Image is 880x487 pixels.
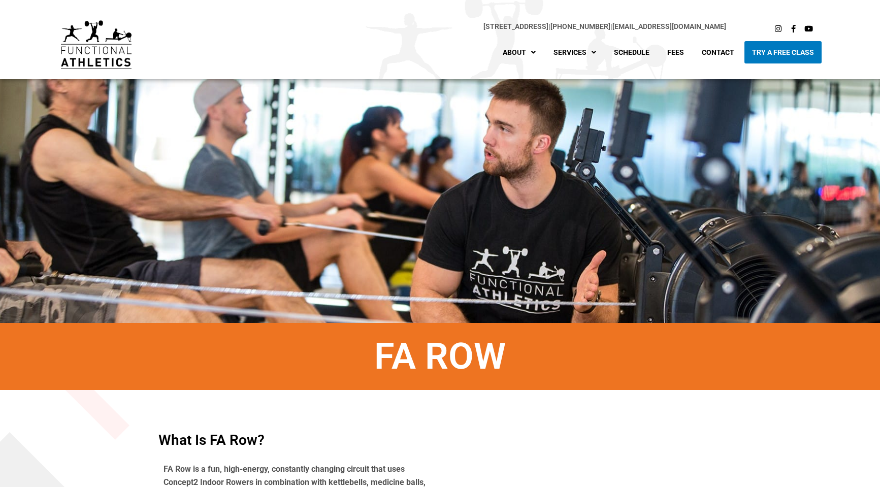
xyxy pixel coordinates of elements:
a: [EMAIL_ADDRESS][DOMAIN_NAME] [612,22,726,30]
p: | [152,21,726,33]
a: [STREET_ADDRESS] [483,22,548,30]
a: Schedule [606,41,657,63]
a: [PHONE_NUMBER] [550,22,610,30]
a: Services [546,41,604,63]
a: About [495,41,543,63]
h4: What is FA Row? [158,433,722,447]
h1: FA Row [15,338,865,375]
a: Fees [660,41,692,63]
span: | [483,22,550,30]
a: Try A Free Class [744,41,822,63]
a: Contact [694,41,742,63]
img: default-logo [61,20,132,69]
